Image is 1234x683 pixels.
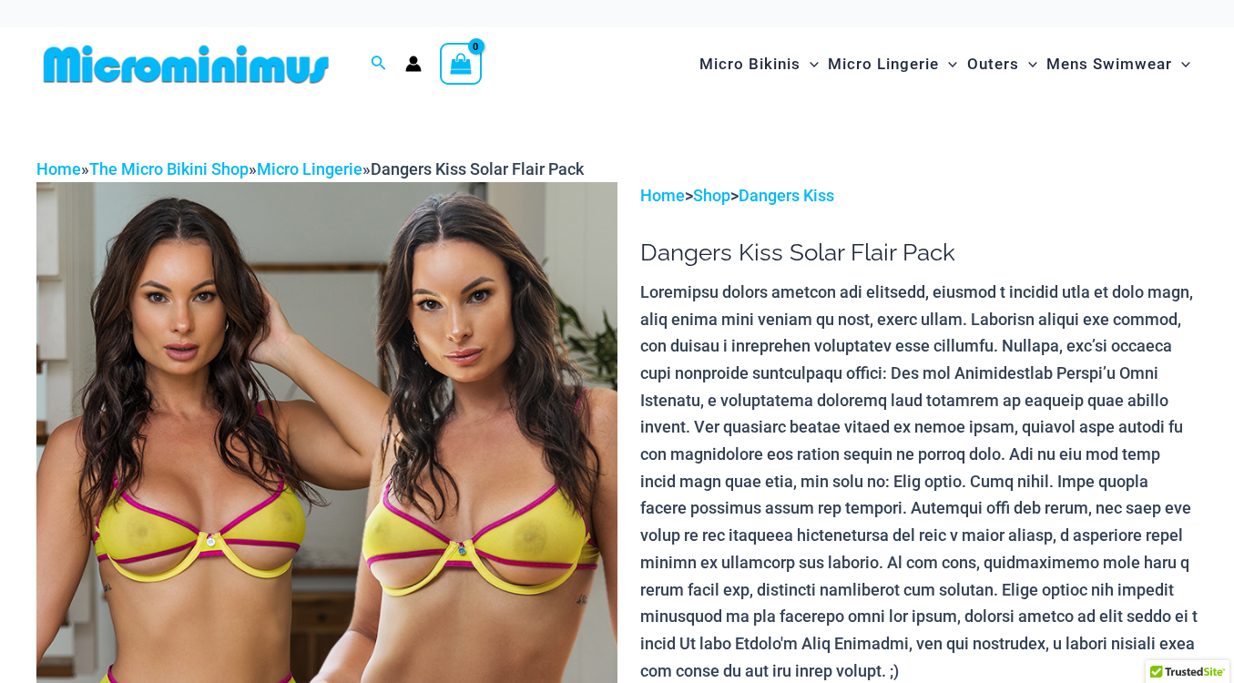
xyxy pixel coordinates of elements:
a: View Shopping Cart, empty [440,43,482,85]
a: OutersMenu ToggleMenu Toggle [963,36,1042,92]
span: Micro Bikinis [699,41,801,87]
span: Mens Swimwear [1046,41,1172,87]
a: Account icon link [405,56,422,72]
p: > > [640,182,1198,209]
a: Micro LingerieMenu ToggleMenu Toggle [823,36,962,92]
a: Mens SwimwearMenu ToggleMenu Toggle [1042,36,1195,92]
a: Dangers Kiss [739,186,834,205]
img: MM SHOP LOGO FLAT [36,44,336,85]
a: Shop [693,186,730,205]
span: Dangers Kiss Solar Flair Pack [371,159,584,178]
a: Micro Lingerie [257,159,362,178]
span: Menu Toggle [939,41,957,87]
span: » » » [36,159,584,178]
span: Menu Toggle [1172,41,1190,87]
h1: Dangers Kiss Solar Flair Pack [640,239,1198,267]
span: Menu Toggle [1019,41,1037,87]
a: Search icon link [371,53,387,76]
span: Outers [967,41,1019,87]
span: Menu Toggle [801,41,819,87]
nav: Site Navigation [692,34,1198,95]
a: Home [640,186,685,205]
a: Home [36,159,81,178]
span: Micro Lingerie [828,41,939,87]
a: Micro BikinisMenu ToggleMenu Toggle [695,36,823,92]
a: The Micro Bikini Shop [89,159,249,178]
